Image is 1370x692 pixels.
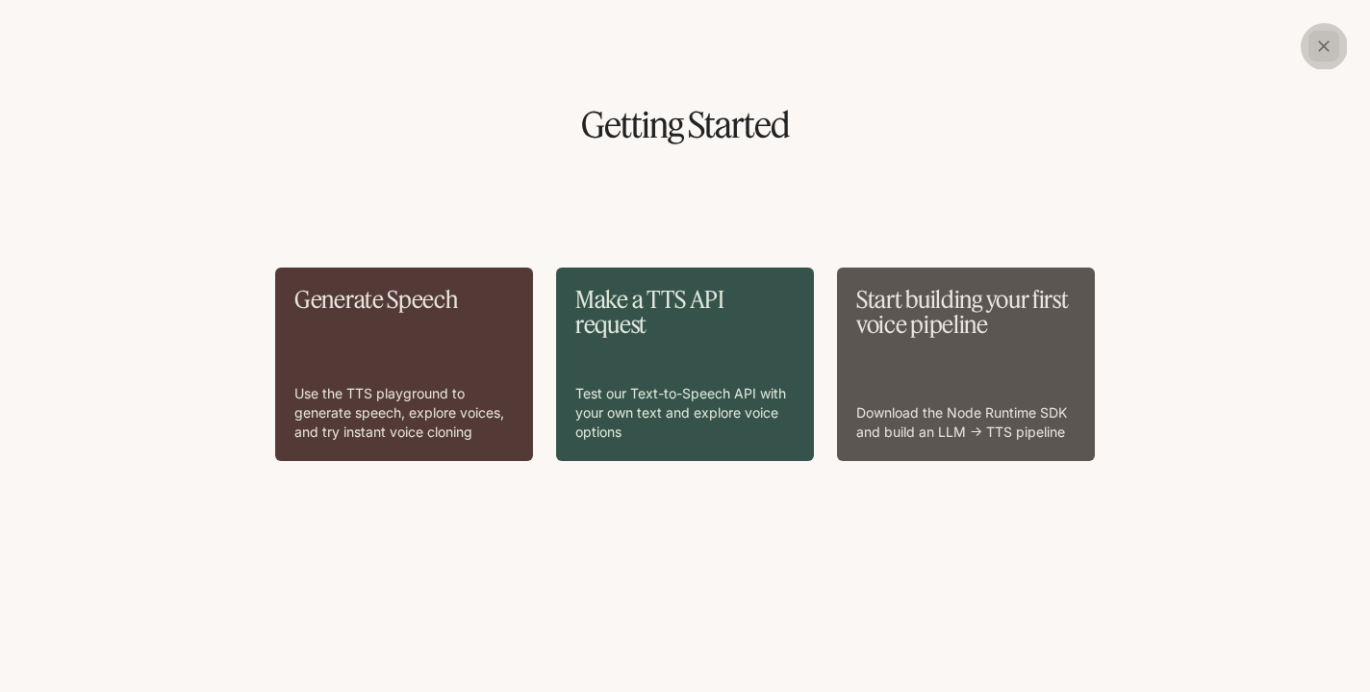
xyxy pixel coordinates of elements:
p: Test our Text-to-Speech API with your own text and explore voice options [575,384,795,442]
a: Make a TTS API requestTest our Text-to-Speech API with your own text and explore voice options [556,268,814,461]
p: Use the TTS playground to generate speech, explore voices, and try instant voice cloning [294,384,514,442]
p: Make a TTS API request [575,287,795,338]
p: Generate Speech [294,287,514,312]
a: Start building your first voice pipelineDownload the Node Runtime SDK and build an LLM → TTS pipe... [837,268,1095,461]
p: Start building your first voice pipeline [856,287,1076,338]
a: Generate SpeechUse the TTS playground to generate speech, explore voices, and try instant voice c... [275,268,533,461]
p: Download the Node Runtime SDK and build an LLM → TTS pipeline [856,403,1076,442]
h1: Getting Started [31,108,1339,142]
